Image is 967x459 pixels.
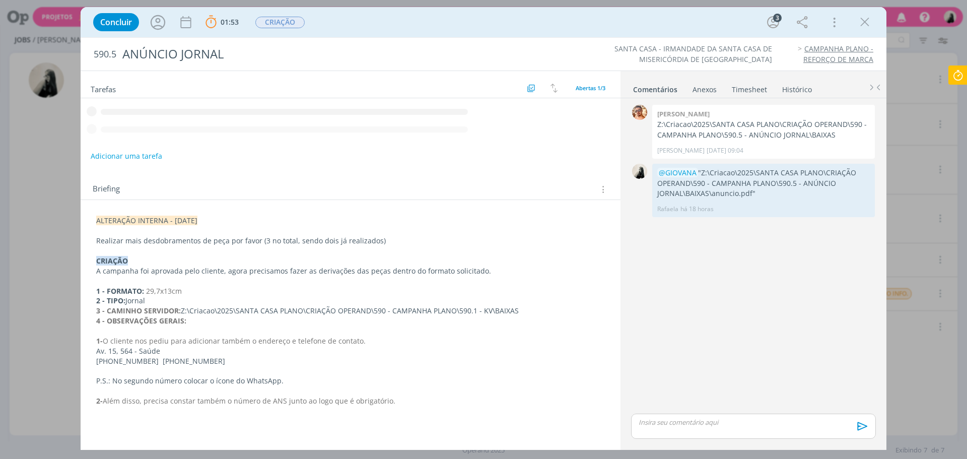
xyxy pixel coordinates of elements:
[731,80,768,95] a: Timesheet
[96,356,605,366] p: [PHONE_NUMBER] [PHONE_NUMBER]
[103,396,395,406] span: Além disso, precisa constar também o número de ANS junto ao logo que é obrigatório.
[657,205,678,214] p: Rafaela
[657,146,705,155] p: [PERSON_NAME]
[96,296,605,306] p: Jornal
[614,44,772,63] a: SANTA CASA - IRMANDADE DA SANTA CASA DE MISERICÓRDIA DE [GEOGRAPHIC_DATA]
[680,205,714,214] span: há 18 horas
[90,147,163,165] button: Adicionar uma tarefa
[550,84,558,93] img: arrow-down-up.svg
[100,18,132,26] span: Concluir
[96,306,181,315] strong: 3 - CAMINHO SERVIDOR:
[93,13,139,31] button: Concluir
[91,82,116,94] span: Tarefas
[255,16,305,29] button: CRIAÇÃO
[118,42,544,67] div: ANÚNCIO JORNAL
[203,14,241,30] button: 01:53
[765,14,781,30] button: 3
[94,49,116,60] span: 590.5
[96,236,605,246] p: Realizar mais desdobramentos de peça por favor (3 no total, sendo dois já realizados)
[103,336,366,346] span: O cliente nos pediu para adicionar também o endereço e telefone de contato.
[146,286,182,296] span: 29,7x13cm
[633,80,678,95] a: Comentários
[96,316,186,325] strong: 4 - OBSERVAÇÕES GERAIS:
[96,296,125,305] strong: 2 - TIPO:
[96,266,605,276] p: A campanha foi aprovada pelo cliente, agora precisamos fazer as derivações das peças dentro do fo...
[803,44,873,63] a: CAMPANHA PLANO - REFORÇO DE MARCA
[773,14,782,22] div: 3
[693,85,717,95] div: Anexos
[96,346,605,356] p: Av. 15, 564 - Saúde
[96,306,605,316] p: Z:\Criacao\2025\SANTA CASA PLANO\CRIAÇÃO OPERAND\590 - CAMPANHA PLANO\590.1 - KV\BAIXAS
[96,396,103,406] strong: 2-
[576,84,605,92] span: Abertas 1/3
[657,168,870,199] p: "Z:\Criacao\2025\SANTA CASA PLANO\CRIAÇÃO OPERAND\590 - CAMPANHA PLANO\590.5 - ANÚNCIO JORNAL\BAI...
[255,17,305,28] span: CRIAÇÃO
[96,256,128,266] strong: CRIAÇÃO
[96,376,284,385] span: P.S.: No segundo número colocar o ícone do WhatsApp.
[659,168,697,177] span: @GIOVANA
[93,183,120,196] span: Briefing
[632,105,647,120] img: V
[96,216,197,225] span: ALTERAÇÃO INTERNA - [DATE]
[96,336,103,346] strong: 1-
[221,17,239,27] span: 01:53
[782,80,812,95] a: Histórico
[707,146,743,155] span: [DATE] 09:04
[657,109,710,118] b: [PERSON_NAME]
[657,119,870,140] p: Z:\Criacao\2025\SANTA CASA PLANO\CRIAÇÃO OPERAND\590 - CAMPANHA PLANO\590.5 - ANÚNCIO JORNAL\BAIXAS
[81,7,886,450] div: dialog
[632,164,647,179] img: R
[96,286,144,296] strong: 1 - FORMATO:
